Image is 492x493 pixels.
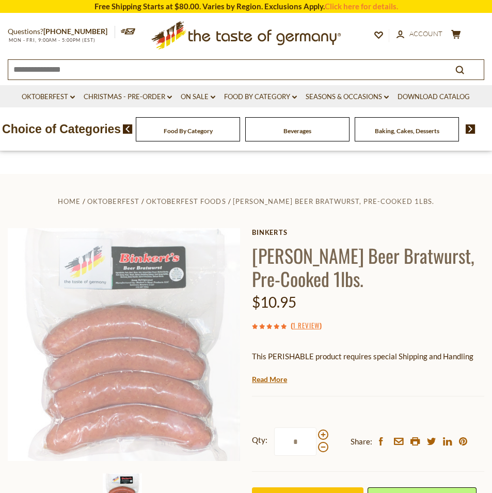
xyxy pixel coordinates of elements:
[164,127,213,135] a: Food By Category
[43,27,107,36] a: [PHONE_NUMBER]
[325,2,398,11] a: Click here for details.
[181,91,215,103] a: On Sale
[351,435,372,448] span: Share:
[58,197,81,205] a: Home
[22,91,75,103] a: Oktoberfest
[409,29,442,38] span: Account
[274,427,316,456] input: Qty:
[233,197,434,205] a: [PERSON_NAME] Beer Bratwurst, Pre-Cooked 1lbs.
[252,244,484,290] h1: [PERSON_NAME] Beer Bratwurst, Pre-Cooked 1lbs.
[398,91,470,103] a: Download Catalog
[146,197,226,205] a: Oktoberfest Foods
[466,124,475,134] img: next arrow
[262,371,484,384] li: We will ship this product in heat-protective packaging and ice.
[87,197,139,205] a: Oktoberfest
[252,434,267,447] strong: Qty:
[8,228,241,461] img: Binkert's Beer Bratwurst, Pre-Cooked 1lbs.
[252,350,484,363] p: This PERISHABLE product requires special Shipping and Handling
[224,91,297,103] a: Food By Category
[306,91,389,103] a: Seasons & Occasions
[84,91,172,103] a: Christmas - PRE-ORDER
[252,374,287,385] a: Read More
[283,127,311,135] a: Beverages
[8,25,115,38] p: Questions?
[375,127,439,135] a: Baking, Cakes, Desserts
[123,124,133,134] img: previous arrow
[291,320,322,330] span: ( )
[8,37,96,43] span: MON - FRI, 9:00AM - 5:00PM (EST)
[293,320,320,331] a: 1 Review
[252,293,296,311] span: $10.95
[252,228,484,236] a: Binkerts
[396,28,442,40] a: Account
